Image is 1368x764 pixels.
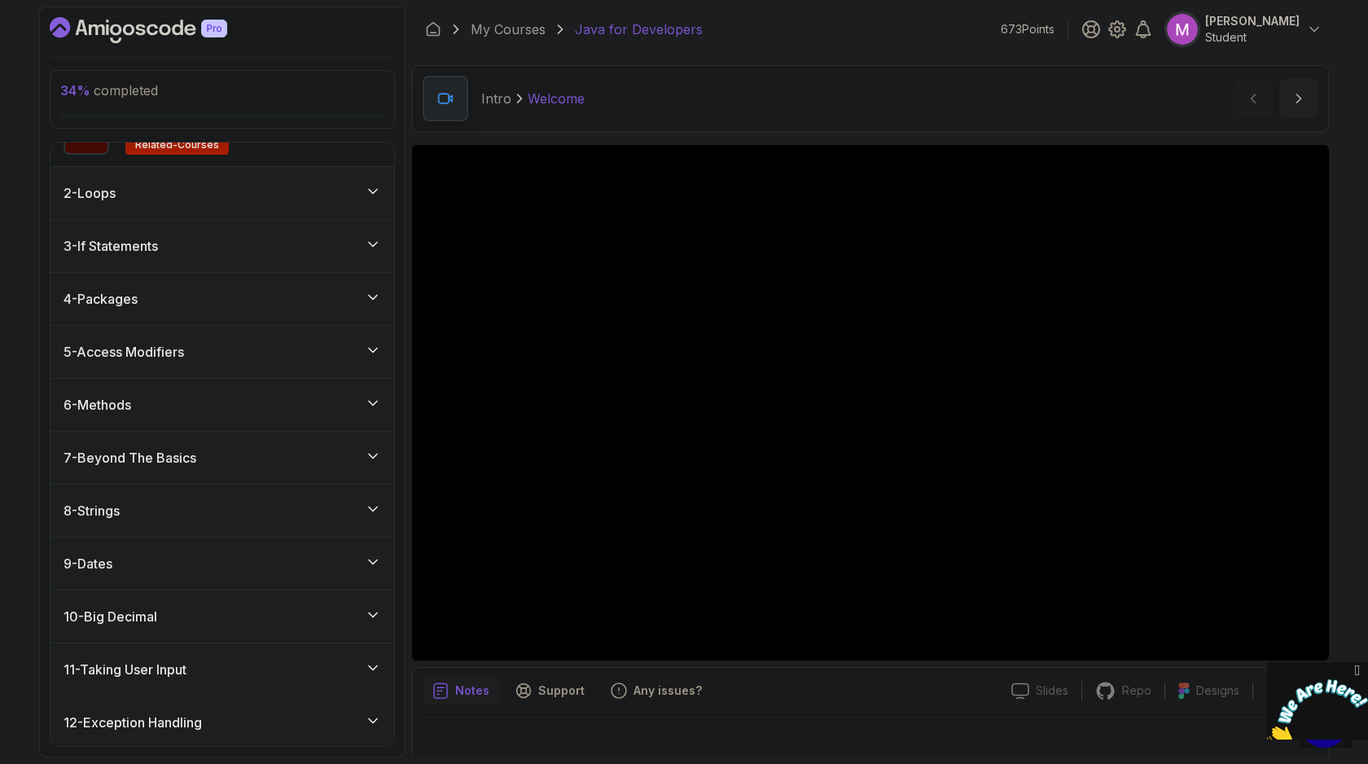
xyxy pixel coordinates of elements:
[50,591,394,643] button: 10-Big Decimal
[471,20,546,39] a: My Courses
[64,183,116,203] h3: 2 - Loops
[64,660,186,679] h3: 11 - Taking User Input
[50,432,394,484] button: 7-Beyond The Basics
[506,678,594,704] button: Support button
[1036,683,1068,699] p: Slides
[425,21,441,37] a: Dashboard
[50,273,394,325] button: 4-Packages
[64,342,184,362] h3: 5 - Access Modifiers
[64,713,202,732] h3: 12 - Exception Handling
[50,326,394,378] button: 5-Access Modifiers
[634,683,702,699] p: Any issues?
[50,167,394,219] button: 2-Loops
[455,683,489,699] p: Notes
[1001,21,1054,37] p: 673 Points
[50,220,394,272] button: 3-If Statements
[50,17,265,43] a: Dashboard
[1196,683,1239,699] p: Designs
[481,89,511,108] p: Intro
[1122,683,1151,699] p: Repo
[50,379,394,431] button: 6-Methods
[50,643,394,696] button: 11-Taking User Input
[135,138,219,151] span: related-courses
[64,501,120,520] h3: 8 - Strings
[60,82,158,99] span: completed
[1167,14,1198,45] img: user profile image
[1205,13,1300,29] p: [PERSON_NAME]
[601,678,712,704] button: Feedback button
[64,289,138,309] h3: 4 - Packages
[50,538,394,590] button: 9-Dates
[1205,29,1300,46] p: Student
[423,678,499,704] button: notes button
[64,554,112,573] h3: 9 - Dates
[50,696,394,749] button: 12-Exception Handling
[1267,662,1368,740] iframe: chat widget
[50,485,394,537] button: 8-Strings
[64,236,158,256] h3: 3 - If Statements
[1279,79,1318,118] button: next content
[64,607,157,626] h3: 10 - Big Decimal
[1234,79,1273,118] button: previous content
[538,683,585,699] p: Support
[1166,13,1322,46] button: user profile image[PERSON_NAME]Student
[528,89,585,108] p: Welcome
[64,395,131,415] h3: 6 - Methods
[64,448,196,468] h3: 7 - Beyond The Basics
[60,82,90,99] span: 34 %
[575,20,703,39] p: Java for Developers
[1252,683,1318,699] button: Share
